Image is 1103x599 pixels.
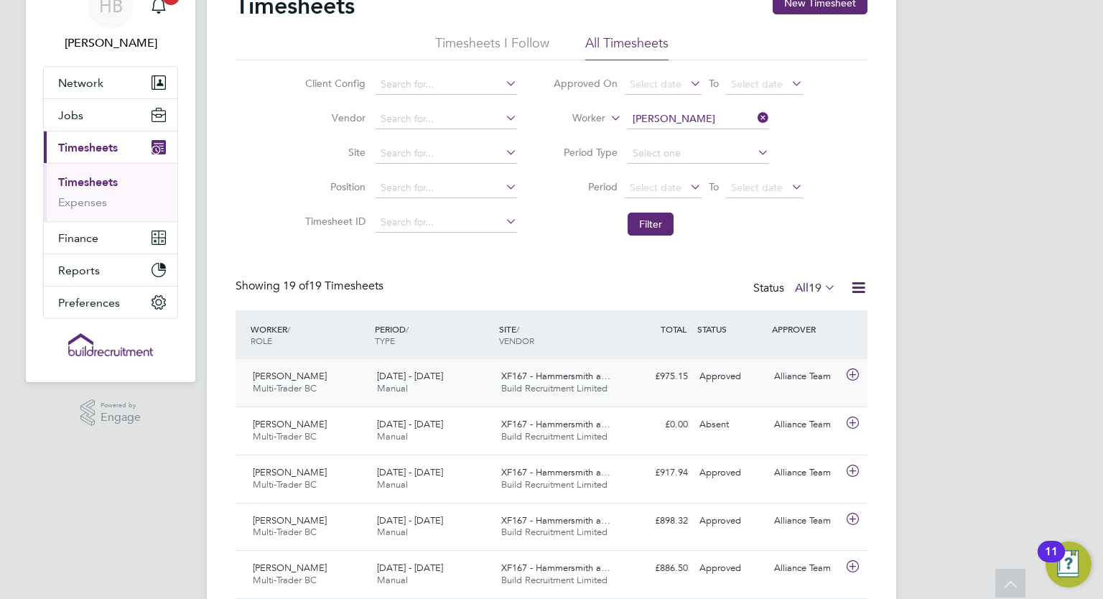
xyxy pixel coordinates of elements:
[501,430,608,442] span: Build Recruitment Limited
[377,418,443,430] span: [DATE] - [DATE]
[516,323,519,335] span: /
[377,562,443,574] span: [DATE] - [DATE]
[43,333,178,356] a: Go to home page
[301,180,366,193] label: Position
[553,180,618,193] label: Period
[44,287,177,318] button: Preferences
[809,281,822,295] span: 19
[376,213,517,233] input: Search for...
[731,181,783,194] span: Select date
[553,146,618,159] label: Period Type
[406,323,409,335] span: /
[58,296,120,310] span: Preferences
[435,34,549,60] li: Timesheets I Follow
[661,323,687,335] span: TOTAL
[630,78,681,90] span: Select date
[1046,542,1092,588] button: Open Resource Center, 11 new notifications
[68,333,153,356] img: buildrec-logo-retina.png
[768,509,843,533] div: Alliance Team
[619,557,694,580] div: £886.50
[628,213,674,236] button: Filter
[753,279,839,299] div: Status
[301,146,366,159] label: Site
[253,418,327,430] span: [PERSON_NAME]
[301,77,366,90] label: Client Config
[44,131,177,163] button: Timesheets
[247,316,371,353] div: WORKER
[253,514,327,526] span: [PERSON_NAME]
[375,335,395,346] span: TYPE
[694,557,768,580] div: Approved
[377,382,408,394] span: Manual
[58,264,100,277] span: Reports
[371,316,495,353] div: PERIOD
[499,335,534,346] span: VENDOR
[768,316,843,342] div: APPROVER
[253,430,317,442] span: Multi-Trader BC
[376,178,517,198] input: Search for...
[377,514,443,526] span: [DATE] - [DATE]
[553,77,618,90] label: Approved On
[628,144,769,164] input: Select one
[731,78,783,90] span: Select date
[287,323,290,335] span: /
[58,231,98,245] span: Finance
[768,365,843,389] div: Alliance Team
[377,466,443,478] span: [DATE] - [DATE]
[377,526,408,538] span: Manual
[501,382,608,394] span: Build Recruitment Limited
[619,365,694,389] div: £975.15
[377,370,443,382] span: [DATE] - [DATE]
[376,109,517,129] input: Search for...
[101,412,141,424] span: Engage
[630,181,681,194] span: Select date
[301,111,366,124] label: Vendor
[501,574,608,586] span: Build Recruitment Limited
[251,335,272,346] span: ROLE
[768,461,843,485] div: Alliance Team
[283,279,309,293] span: 19 of
[43,34,178,52] span: Hayley Barrance
[253,370,327,382] span: [PERSON_NAME]
[377,574,408,586] span: Manual
[58,141,118,154] span: Timesheets
[253,382,317,394] span: Multi-Trader BC
[58,76,103,90] span: Network
[253,466,327,478] span: [PERSON_NAME]
[694,461,768,485] div: Approved
[101,399,141,412] span: Powered by
[1045,552,1058,570] div: 11
[704,177,723,196] span: To
[495,316,620,353] div: SITE
[44,99,177,131] button: Jobs
[694,316,768,342] div: STATUS
[501,466,610,478] span: XF167 - Hammersmith a…
[44,222,177,254] button: Finance
[694,509,768,533] div: Approved
[253,478,317,491] span: Multi-Trader BC
[253,562,327,574] span: [PERSON_NAME]
[501,418,610,430] span: XF167 - Hammersmith a…
[694,413,768,437] div: Absent
[377,478,408,491] span: Manual
[376,144,517,164] input: Search for...
[58,175,118,189] a: Timesheets
[44,163,177,221] div: Timesheets
[501,514,610,526] span: XF167 - Hammersmith a…
[44,254,177,286] button: Reports
[768,557,843,580] div: Alliance Team
[628,109,769,129] input: Search for...
[501,478,608,491] span: Build Recruitment Limited
[541,111,605,126] label: Worker
[376,75,517,95] input: Search for...
[694,365,768,389] div: Approved
[58,108,83,122] span: Jobs
[619,509,694,533] div: £898.32
[253,526,317,538] span: Multi-Trader BC
[619,413,694,437] div: £0.00
[501,370,610,382] span: XF167 - Hammersmith a…
[704,74,723,93] span: To
[501,526,608,538] span: Build Recruitment Limited
[301,215,366,228] label: Timesheet ID
[44,67,177,98] button: Network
